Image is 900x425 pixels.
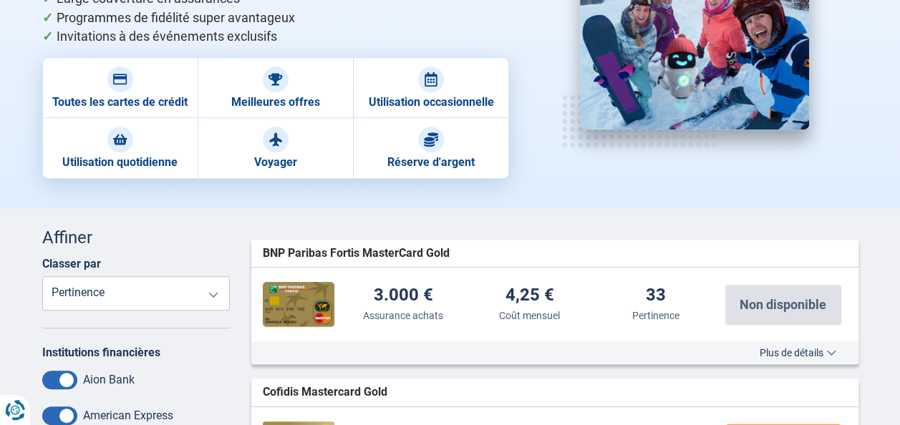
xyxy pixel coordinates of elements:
[268,72,283,87] img: Meilleures offres
[263,384,387,401] span: Cofidis Mastercard Gold
[363,308,443,323] div: Assurance achats
[632,308,679,323] div: Pertinence
[646,286,666,306] div: 33
[505,286,554,306] div: 4,25 €
[113,132,127,147] img: Utilisation quotidienne
[42,346,160,359] label: Institutions financières
[725,285,841,325] button: Non disponible
[749,347,847,358] button: Plus de détails
[263,282,334,327] img: BNP Paribas Fortis
[424,72,438,87] img: Utilisation occasionnelle
[499,308,560,323] div: Coût mensuel
[42,27,510,47] li: Invitations à des événements exclusifs
[83,409,173,422] label: American Express
[424,132,438,147] img: Réserve d'argent
[374,286,433,306] div: 3.000 €
[83,373,135,386] label: Aion Bank
[353,118,508,178] a: Réserve d'argent Réserve d'argent
[760,348,836,358] span: Plus de détails
[42,225,231,250] div: Affiner
[113,72,127,87] img: Toutes les cartes de crédit
[42,118,198,178] a: Utilisation quotidienne Utilisation quotidienne
[42,57,198,118] a: Toutes les cartes de crédit Toutes les cartes de crédit
[198,118,353,178] a: Voyager Voyager
[353,57,508,118] a: Utilisation occasionnelle Utilisation occasionnelle
[740,298,826,311] span: Non disponible
[198,57,353,118] a: Meilleures offres Meilleures offres
[42,257,101,270] label: Classer par
[42,9,510,28] li: Programmes de fidélité super avantageux
[263,245,450,262] span: BNP Paribas Fortis MasterCard Gold
[268,132,283,147] img: Voyager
